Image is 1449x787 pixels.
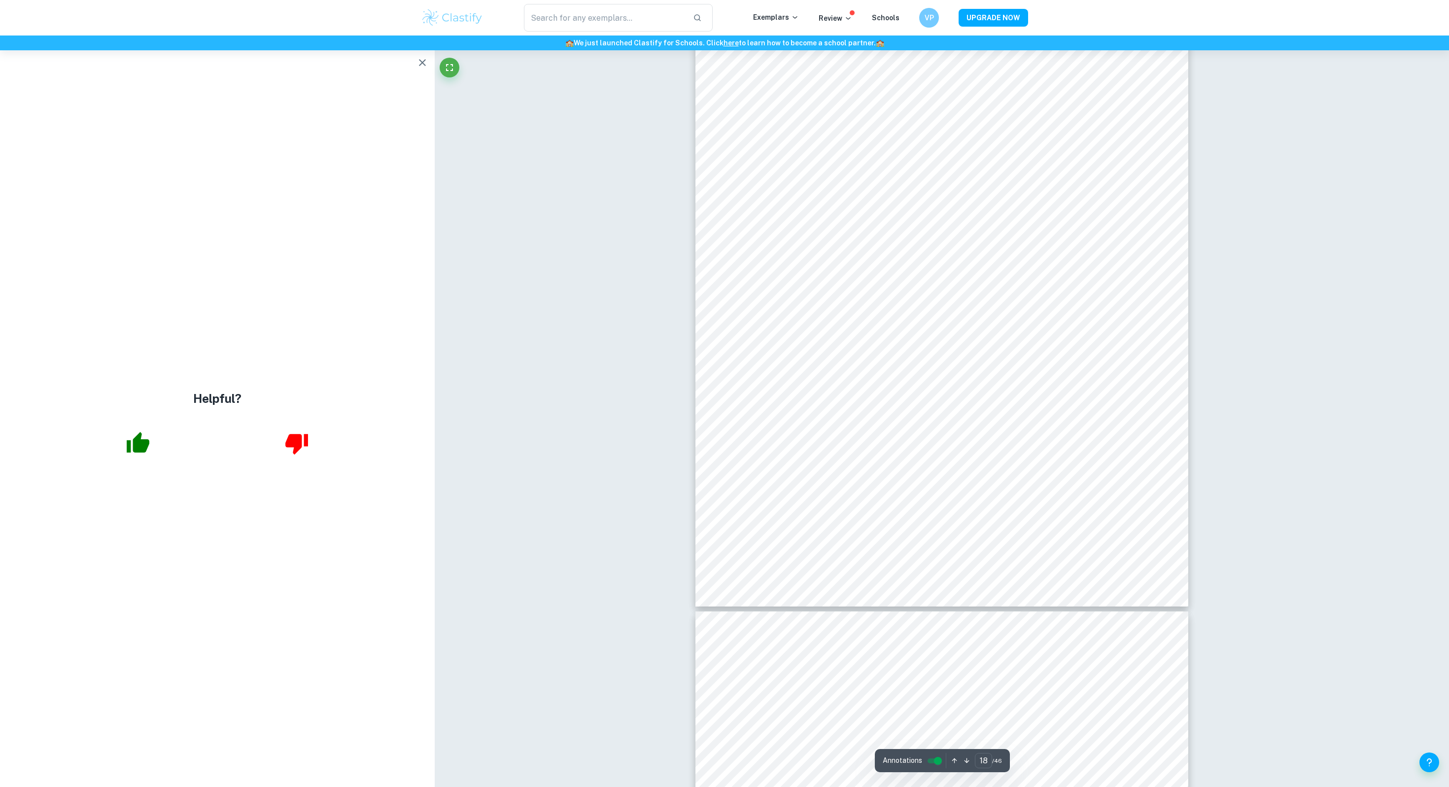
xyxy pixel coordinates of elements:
span: Annotations [883,755,922,766]
span: 🏫 [876,39,884,47]
h6: We just launched Clastify for Schools. Click to learn how to become a school partner. [2,37,1447,48]
h6: VP [924,12,935,23]
p: Review [819,13,852,24]
h4: Helpful? [193,390,241,407]
input: Search for any exemplars... [524,4,685,32]
span: / 46 [992,756,1002,765]
button: VP [919,8,939,28]
button: Fullscreen [440,58,459,77]
a: Schools [872,14,899,22]
span: 🏫 [565,39,574,47]
img: Clastify logo [421,8,483,28]
button: UPGRADE NOW [959,9,1028,27]
p: Exemplars [753,12,799,23]
a: here [724,39,739,47]
button: Help and Feedback [1419,752,1439,772]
